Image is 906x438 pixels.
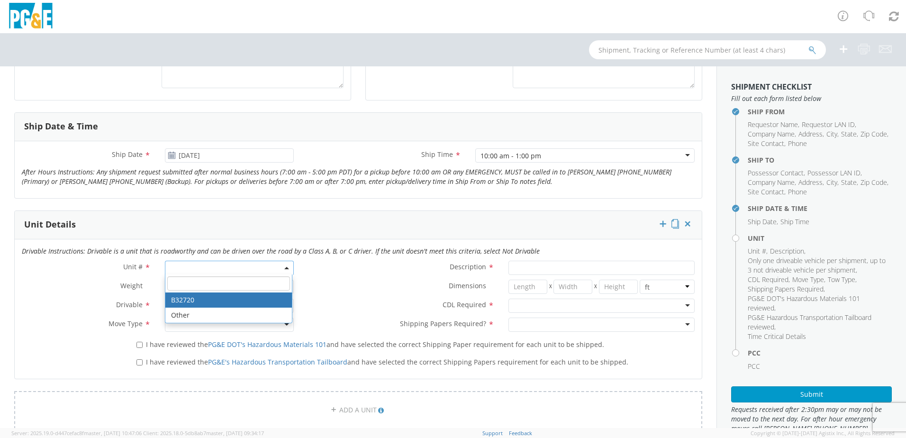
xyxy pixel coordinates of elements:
[780,217,809,226] span: Ship Time
[14,391,702,429] a: ADD A UNIT
[748,294,889,313] li: ,
[482,429,503,437] a: Support
[24,220,76,229] h3: Unit Details
[788,187,807,196] span: Phone
[143,429,264,437] span: Client: 2025.18.0-5db8ab7
[84,429,142,437] span: master, [DATE] 10:47:06
[748,168,804,177] span: Possessor Contact
[109,319,143,328] span: Move Type
[450,262,486,271] span: Description
[400,319,486,328] span: Shipping Papers Required?
[748,217,778,227] li: ,
[792,275,824,284] span: Move Type
[748,178,795,187] span: Company Name
[731,386,892,402] button: Submit
[748,275,790,284] li: ,
[748,256,889,275] li: ,
[748,313,889,332] li: ,
[748,349,892,356] h4: PCC
[748,332,806,341] span: Time Critical Details
[116,300,143,309] span: Drivable
[136,342,143,348] input: I have reviewed thePG&E DOT's Hazardous Materials 101and have selected the correct Shipping Paper...
[731,94,892,103] span: Fill out each form listed below
[798,129,823,138] span: Address
[146,357,628,366] span: I have reviewed the and have selected the correct Shipping Papers requirement for each unit to be...
[748,362,760,371] span: PCC
[748,120,799,129] li: ,
[798,129,824,139] li: ,
[861,178,888,187] li: ,
[748,246,768,256] li: ,
[826,129,837,138] span: City
[589,40,826,59] input: Shipment, Tracking or Reference Number (at least 4 chars)
[826,178,837,187] span: City
[599,280,638,294] input: Height
[841,178,858,187] li: ,
[509,429,532,437] a: Feedback
[112,150,143,159] span: Ship Date
[120,281,143,290] span: Weight
[748,275,788,284] span: CDL Required
[748,205,892,212] h4: Ship Date & Time
[792,275,825,284] li: ,
[798,178,824,187] li: ,
[480,151,541,161] div: 10:00 am - 1:00 pm
[802,120,856,129] li: ,
[7,3,54,31] img: pge-logo-06675f144f4cfa6a6814.png
[508,280,547,294] input: Length
[748,139,786,148] li: ,
[449,281,486,290] span: Dimensions
[748,108,892,115] h4: Ship From
[748,178,796,187] li: ,
[861,129,888,139] li: ,
[24,122,98,131] h3: Ship Date & Time
[11,429,142,437] span: Server: 2025.19.0-d447cefac8f
[826,129,839,139] li: ,
[748,284,825,294] li: ,
[123,262,143,271] span: Unit #
[748,187,784,196] span: Site Contact
[841,129,858,139] li: ,
[748,129,796,139] li: ,
[861,129,887,138] span: Zip Code
[443,300,486,309] span: CDL Required
[841,129,857,138] span: State
[807,168,862,178] li: ,
[208,340,326,349] a: PG&E DOT's Hazardous Materials 101
[861,178,887,187] span: Zip Code
[748,168,805,178] li: ,
[802,120,855,129] span: Requestor LAN ID
[748,313,871,331] span: PG&E Hazardous Transportation Tailboard reviewed
[828,275,855,284] span: Tow Type
[828,275,857,284] li: ,
[22,246,540,255] i: Drivable Instructions: Drivable is a unit that is roadworthy and can be driven over the road by a...
[748,139,784,148] span: Site Contact
[748,235,892,242] h4: Unit
[788,139,807,148] span: Phone
[807,168,861,177] span: Possessor LAN ID
[751,429,895,437] span: Copyright © [DATE]-[DATE] Agistix Inc., All Rights Reserved
[731,82,812,92] strong: Shipment Checklist
[770,246,806,256] li: ,
[592,280,599,294] span: X
[165,308,292,323] li: Other
[731,405,892,433] span: Requests received after 2:30pm may or may not be moved to the next day. For after hour emergency ...
[748,284,824,293] span: Shipping Papers Required
[748,217,777,226] span: Ship Date
[553,280,592,294] input: Width
[841,178,857,187] span: State
[798,178,823,187] span: Address
[22,167,671,186] i: After Hours Instructions: Any shipment request submitted after normal business hours (7:00 am - 5...
[748,156,892,164] h4: Ship To
[208,357,347,366] a: PG&E's Hazardous Transportation Tailboard
[136,359,143,365] input: I have reviewed thePG&E's Hazardous Transportation Tailboardand have selected the correct Shippin...
[748,256,886,274] span: Only one driveable vehicle per shipment, up to 3 not driveable vehicle per shipment
[748,294,860,312] span: PG&E DOT's Hazardous Materials 101 reviewed
[748,120,798,129] span: Requestor Name
[748,129,795,138] span: Company Name
[748,246,766,255] span: Unit #
[748,187,786,197] li: ,
[165,292,292,308] li: B32720
[421,150,453,159] span: Ship Time
[826,178,839,187] li: ,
